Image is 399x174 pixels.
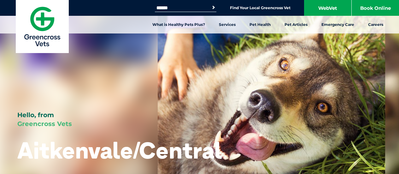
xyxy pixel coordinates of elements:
a: Find Your Local Greencross Vet [230,5,290,10]
a: Careers [361,16,390,33]
a: What is Healthy Pets Plus? [145,16,212,33]
a: Emergency Care [314,16,361,33]
button: Search [210,4,217,11]
span: Greencross Vets [17,120,72,128]
a: Pet Articles [278,16,314,33]
a: Services [212,16,243,33]
a: Pet Health [243,16,278,33]
h1: Aitkenvale/Central [17,138,222,163]
span: Hello, from [17,111,54,119]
